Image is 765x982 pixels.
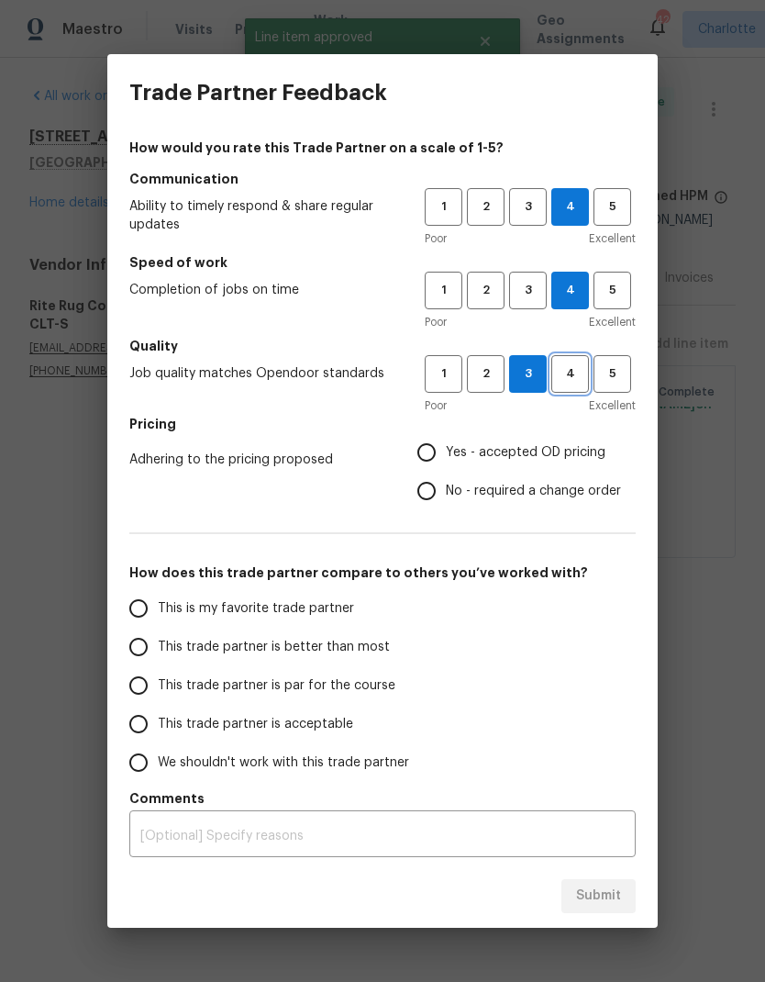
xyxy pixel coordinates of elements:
[467,355,504,393] button: 2
[552,196,588,218] span: 4
[425,272,462,309] button: 1
[551,188,589,226] button: 4
[425,188,462,226] button: 1
[446,443,605,463] span: Yes - accepted OD pricing
[589,229,636,248] span: Excellent
[446,482,621,501] span: No - required a change order
[593,272,631,309] button: 5
[158,715,353,734] span: This trade partner is acceptable
[129,564,636,582] h5: How does this trade partner compare to others you’ve worked with?
[593,355,631,393] button: 5
[589,396,636,415] span: Excellent
[469,280,503,301] span: 2
[427,280,460,301] span: 1
[551,355,589,393] button: 4
[425,313,447,331] span: Poor
[158,676,395,696] span: This trade partner is par for the course
[129,589,636,782] div: How does this trade partner compare to others you’ve worked with?
[425,396,447,415] span: Poor
[129,415,636,433] h5: Pricing
[551,272,589,309] button: 4
[158,753,409,773] span: We shouldn't work with this trade partner
[427,363,460,385] span: 1
[467,188,504,226] button: 2
[129,789,636,808] h5: Comments
[509,188,547,226] button: 3
[129,364,395,383] span: Job quality matches Opendoor standards
[427,196,460,218] span: 1
[469,363,503,385] span: 2
[595,363,629,385] span: 5
[129,170,636,188] h5: Communication
[129,451,388,469] span: Adhering to the pricing proposed
[553,363,587,385] span: 4
[510,363,546,385] span: 3
[509,272,547,309] button: 3
[129,281,395,299] span: Completion of jobs on time
[158,638,390,657] span: This trade partner is better than most
[552,280,588,301] span: 4
[425,229,447,248] span: Poor
[511,196,545,218] span: 3
[158,599,354,619] span: This is my favorite trade partner
[425,355,462,393] button: 1
[511,280,545,301] span: 3
[589,313,636,331] span: Excellent
[129,139,636,157] h4: How would you rate this Trade Partner on a scale of 1-5?
[593,188,631,226] button: 5
[129,253,636,272] h5: Speed of work
[129,337,636,355] h5: Quality
[509,355,547,393] button: 3
[595,196,629,218] span: 5
[595,280,629,301] span: 5
[417,433,636,510] div: Pricing
[467,272,504,309] button: 2
[129,197,395,234] span: Ability to timely respond & share regular updates
[129,80,387,106] h3: Trade Partner Feedback
[469,196,503,218] span: 2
